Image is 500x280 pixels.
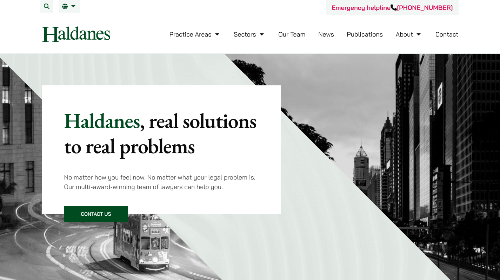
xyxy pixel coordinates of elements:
[347,30,383,38] a: Publications
[435,30,459,38] a: Contact
[42,26,110,42] img: Logo of Haldanes
[64,206,128,222] a: Contact Us
[332,4,453,12] a: Emergency helpline[PHONE_NUMBER]
[64,108,259,158] p: Haldanes
[234,30,265,38] a: Sectors
[278,30,305,38] a: Our Team
[169,30,221,38] a: Practice Areas
[64,172,259,191] p: No matter how you feel now. No matter what your legal problem is. Our multi-award-winning team of...
[64,107,256,159] mark: , real solutions to real problems
[62,4,77,9] a: EN
[318,30,334,38] a: News
[396,30,422,38] a: About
